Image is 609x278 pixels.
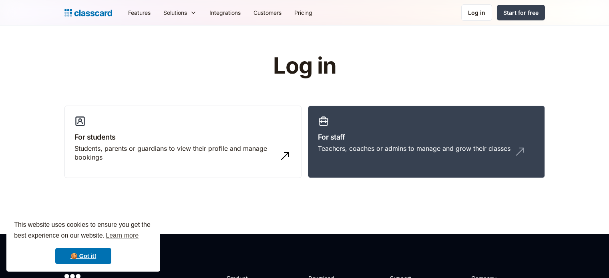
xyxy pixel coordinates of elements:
[64,7,112,18] a: home
[74,132,291,142] h3: For students
[157,4,203,22] div: Solutions
[468,8,485,17] div: Log in
[122,4,157,22] a: Features
[105,230,140,242] a: learn more about cookies
[177,54,432,78] h1: Log in
[318,132,535,142] h3: For staff
[318,144,511,153] div: Teachers, coaches or admins to manage and grow their classes
[503,8,539,17] div: Start for free
[247,4,288,22] a: Customers
[64,106,301,178] a: For studentsStudents, parents or guardians to view their profile and manage bookings
[203,4,247,22] a: Integrations
[461,4,492,21] a: Log in
[74,144,275,162] div: Students, parents or guardians to view their profile and manage bookings
[163,8,187,17] div: Solutions
[308,106,545,178] a: For staffTeachers, coaches or admins to manage and grow their classes
[55,248,111,264] a: dismiss cookie message
[497,5,545,20] a: Start for free
[6,212,160,272] div: cookieconsent
[288,4,319,22] a: Pricing
[14,220,153,242] span: This website uses cookies to ensure you get the best experience on our website.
